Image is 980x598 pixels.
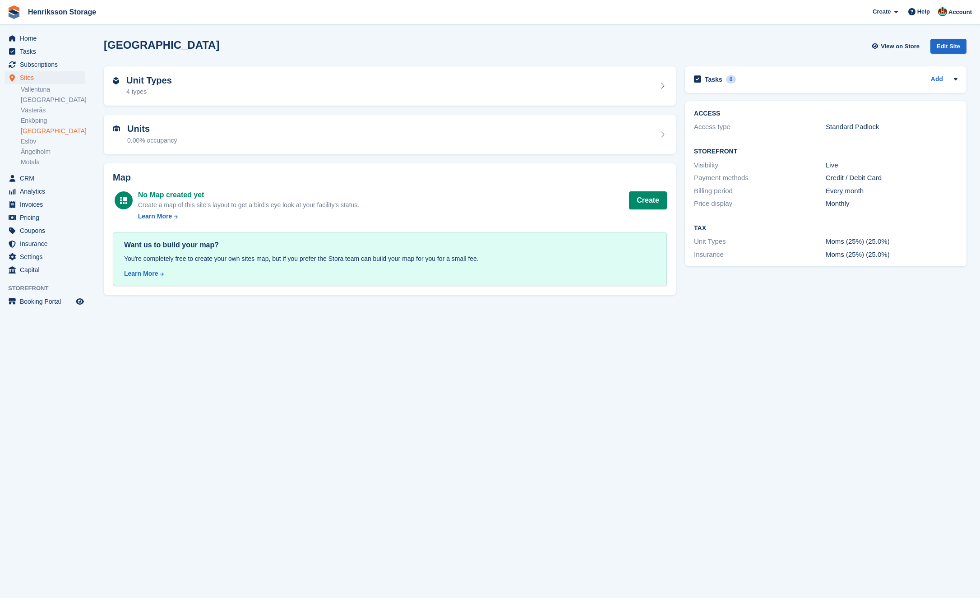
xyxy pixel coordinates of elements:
span: Help [917,7,930,16]
div: Price display [694,199,826,209]
div: Every month [826,186,957,196]
img: map-icn-white-8b231986280072e83805622d3debb4903e2986e43859118e7b4002611c8ef794.svg [120,197,127,204]
div: Want us to build your map? [124,240,656,250]
div: Edit Site [930,39,966,54]
a: Henriksson Storage [24,5,100,19]
div: 4 types [126,87,172,97]
a: Learn More [138,212,359,221]
span: Booking Portal [20,295,74,308]
div: 0.00% occupancy [127,136,177,145]
h2: Tax [694,225,957,232]
span: Insurance [20,237,74,250]
a: [GEOGRAPHIC_DATA] [21,96,85,104]
div: Learn More [124,269,158,278]
span: Capital [20,264,74,276]
span: Invoices [20,198,74,211]
div: Billing period [694,186,826,196]
a: menu [5,45,85,58]
a: Enköping [21,116,85,125]
div: Learn More [138,212,172,221]
img: unit-type-icn-2b2737a686de81e16bb02015468b77c625bbabd49415b5ef34ead5e3b44a266d.svg [113,77,119,84]
h2: Storefront [694,148,957,155]
a: menu [5,185,85,198]
h2: Tasks [705,75,722,83]
span: Create [873,7,891,16]
h2: Units [127,124,177,134]
div: 0 [726,75,736,83]
a: Add [931,74,943,85]
img: unit-icn-7be61d7bf1b0ce9d3e12c5938cc71ed9869f7b940bace4675aadf7bd6d80202e.svg [113,125,120,132]
span: Tasks [20,45,74,58]
div: No Map created yet [138,190,359,200]
span: Settings [20,250,74,263]
a: Eslöv [21,137,85,146]
span: Coupons [20,224,74,237]
div: Credit / Debit Card [826,173,957,183]
a: menu [5,32,85,45]
img: Isak Martinelle [938,7,947,16]
a: menu [5,58,85,71]
span: View on Store [881,42,920,51]
span: Storefront [8,284,90,293]
a: Learn More [124,269,656,278]
a: menu [5,237,85,250]
a: menu [5,295,85,308]
a: menu [5,172,85,185]
span: Home [20,32,74,45]
a: menu [5,71,85,84]
div: Monthly [826,199,957,209]
a: Preview store [74,296,85,307]
a: Vallentuna [21,85,85,94]
span: CRM [20,172,74,185]
a: menu [5,211,85,224]
div: Moms (25%) (25.0%) [826,250,957,260]
div: Visibility [694,160,826,171]
div: Insurance [694,250,826,260]
a: Ängelholm [21,148,85,156]
a: menu [5,264,85,276]
h2: ACCESS [694,110,957,117]
div: Payment methods [694,173,826,183]
a: menu [5,250,85,263]
a: Motala [21,158,85,167]
div: Moms (25%) (25.0%) [826,236,957,247]
div: Standard Padlock [826,122,957,132]
img: stora-icon-8386f47178a22dfd0bd8f6a31ec36ba5ce8667c1dd55bd0f319d3a0aa187defe.svg [7,5,21,19]
a: menu [5,224,85,237]
span: Subscriptions [20,58,74,71]
a: menu [5,198,85,211]
a: View on Store [870,39,923,54]
h2: [GEOGRAPHIC_DATA] [104,39,219,51]
a: [GEOGRAPHIC_DATA] [21,127,85,135]
div: You're completely free to create your own sites map, but if you prefer the Stora team can build y... [124,254,656,264]
span: Sites [20,71,74,84]
a: Unit Types 4 types [104,66,676,106]
div: Live [826,160,957,171]
div: Access type [694,122,826,132]
a: Västerås [21,106,85,115]
span: Analytics [20,185,74,198]
h2: Map [113,172,667,183]
div: Unit Types [694,236,826,247]
a: Units 0.00% occupancy [104,115,676,154]
div: Create a map of this site's layout to get a bird's eye look at your facility's status. [138,200,359,210]
button: Create [629,191,667,209]
a: Edit Site [930,39,966,57]
span: Account [948,8,972,17]
span: Pricing [20,211,74,224]
h2: Unit Types [126,75,172,86]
